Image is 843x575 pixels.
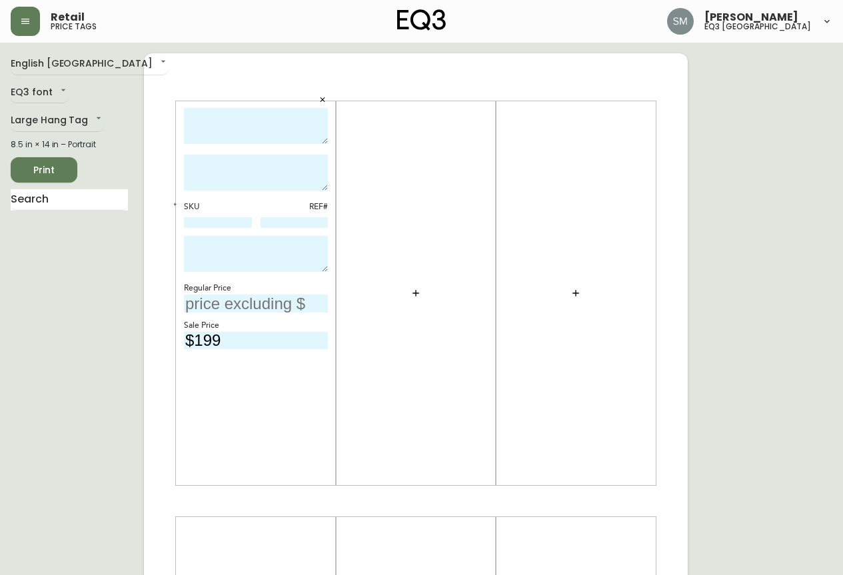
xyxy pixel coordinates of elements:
[184,294,328,312] input: price excluding $
[667,8,694,35] img: 7f81727b932dc0839a87bd35cb6414d8
[21,162,67,179] span: Print
[51,23,97,31] h5: price tags
[704,12,798,23] span: [PERSON_NAME]
[184,332,328,350] input: price excluding $
[184,283,328,294] div: Regular Price
[704,23,811,31] h5: eq3 [GEOGRAPHIC_DATA]
[184,201,252,213] div: SKU
[11,53,169,75] div: English [GEOGRAPHIC_DATA]
[11,110,104,132] div: Large Hang Tag
[11,189,128,211] input: Search
[11,82,69,104] div: EQ3 font
[261,201,329,213] div: REF#
[184,320,328,332] div: Sale Price
[397,9,446,31] img: logo
[51,12,85,23] span: Retail
[11,139,128,151] div: 8.5 in × 14 in – Portrait
[11,157,77,183] button: Print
